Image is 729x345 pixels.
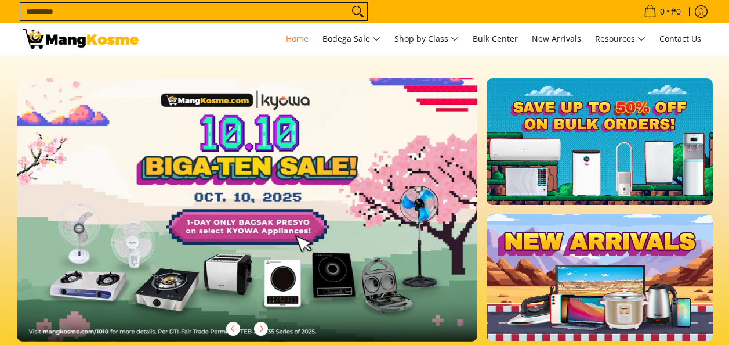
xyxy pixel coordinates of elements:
[467,23,524,55] a: Bulk Center
[589,23,651,55] a: Resources
[394,32,459,46] span: Shop by Class
[389,23,465,55] a: Shop by Class
[595,32,645,46] span: Resources
[659,33,701,44] span: Contact Us
[280,23,314,55] a: Home
[23,29,139,49] img: Mang Kosme: Your Home Appliances Warehouse Sale Partner!
[640,5,684,18] span: •
[317,23,386,55] a: Bodega Sale
[248,316,274,342] button: Next
[220,316,246,342] button: Previous
[526,23,587,55] a: New Arrivals
[286,33,309,44] span: Home
[322,32,380,46] span: Bodega Sale
[658,8,666,16] span: 0
[349,3,367,20] button: Search
[654,23,707,55] a: Contact Us
[532,33,581,44] span: New Arrivals
[150,23,707,55] nav: Main Menu
[473,33,518,44] span: Bulk Center
[669,8,683,16] span: ₱0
